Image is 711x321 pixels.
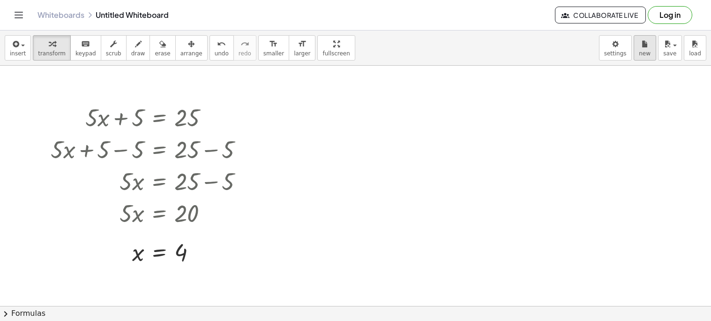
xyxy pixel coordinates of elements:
[37,10,84,20] a: Whiteboards
[11,8,26,23] button: Toggle navigation
[639,50,651,57] span: new
[5,35,31,61] button: insert
[131,50,145,57] span: draw
[604,50,627,57] span: settings
[258,35,289,61] button: format_sizesmaller
[106,50,121,57] span: scrub
[684,35,706,61] button: load
[689,50,701,57] span: load
[239,50,251,57] span: redo
[298,38,307,50] i: format_size
[634,35,656,61] button: new
[81,38,90,50] i: keyboard
[180,50,202,57] span: arrange
[38,50,66,57] span: transform
[555,7,646,23] button: Collaborate Live
[33,35,71,61] button: transform
[663,50,676,57] span: save
[294,50,310,57] span: larger
[263,50,284,57] span: smaller
[101,35,127,61] button: scrub
[289,35,315,61] button: format_sizelarger
[175,35,208,61] button: arrange
[155,50,170,57] span: erase
[599,35,632,61] button: settings
[210,35,234,61] button: undoundo
[240,38,249,50] i: redo
[317,35,355,61] button: fullscreen
[563,11,638,19] span: Collaborate Live
[10,50,26,57] span: insert
[75,50,96,57] span: keypad
[269,38,278,50] i: format_size
[322,50,350,57] span: fullscreen
[217,38,226,50] i: undo
[150,35,175,61] button: erase
[233,35,256,61] button: redoredo
[658,35,682,61] button: save
[70,35,101,61] button: keyboardkeypad
[215,50,229,57] span: undo
[126,35,150,61] button: draw
[648,6,692,24] button: Log in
